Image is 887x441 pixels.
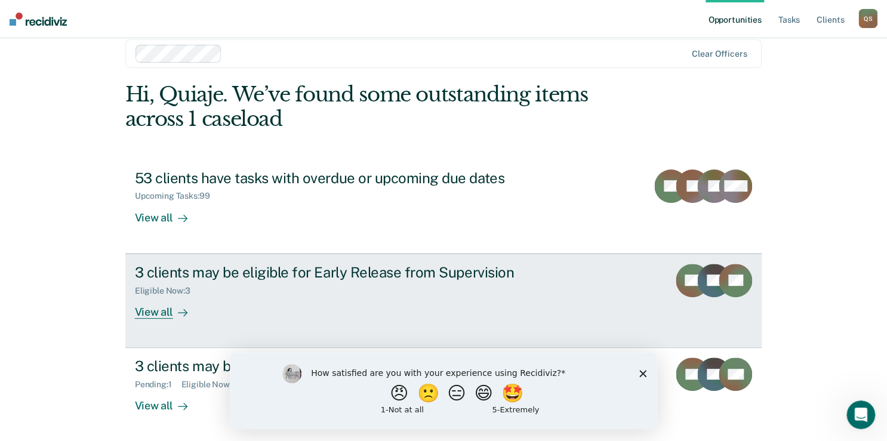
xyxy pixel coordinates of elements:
div: 3 clients may be eligible for Annual Report Status [135,357,554,375]
iframe: Intercom live chat [846,400,875,429]
button: QS [858,9,877,28]
div: Pending : 1 [135,380,181,390]
div: Eligible Now : 3 [135,286,200,296]
a: 3 clients may be eligible for Early Release from SupervisionEligible Now:3View all [125,254,762,348]
div: Q S [858,9,877,28]
img: Recidiviz [10,13,67,26]
div: View all [135,390,202,413]
div: View all [135,295,202,319]
div: 53 clients have tasks with overdue or upcoming due dates [135,169,554,187]
div: View all [135,201,202,224]
div: 3 clients may be eligible for Early Release from Supervision [135,264,554,281]
div: Eligible Now : 3 [181,380,247,390]
div: Upcoming Tasks : 99 [135,191,220,201]
iframe: Survey by Kim from Recidiviz [230,352,657,429]
div: Clear officers [692,49,747,59]
div: Hi, Quiaje. We’ve found some outstanding items across 1 caseload [125,82,635,131]
a: 53 clients have tasks with overdue or upcoming due datesUpcoming Tasks:99View all [125,160,762,254]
